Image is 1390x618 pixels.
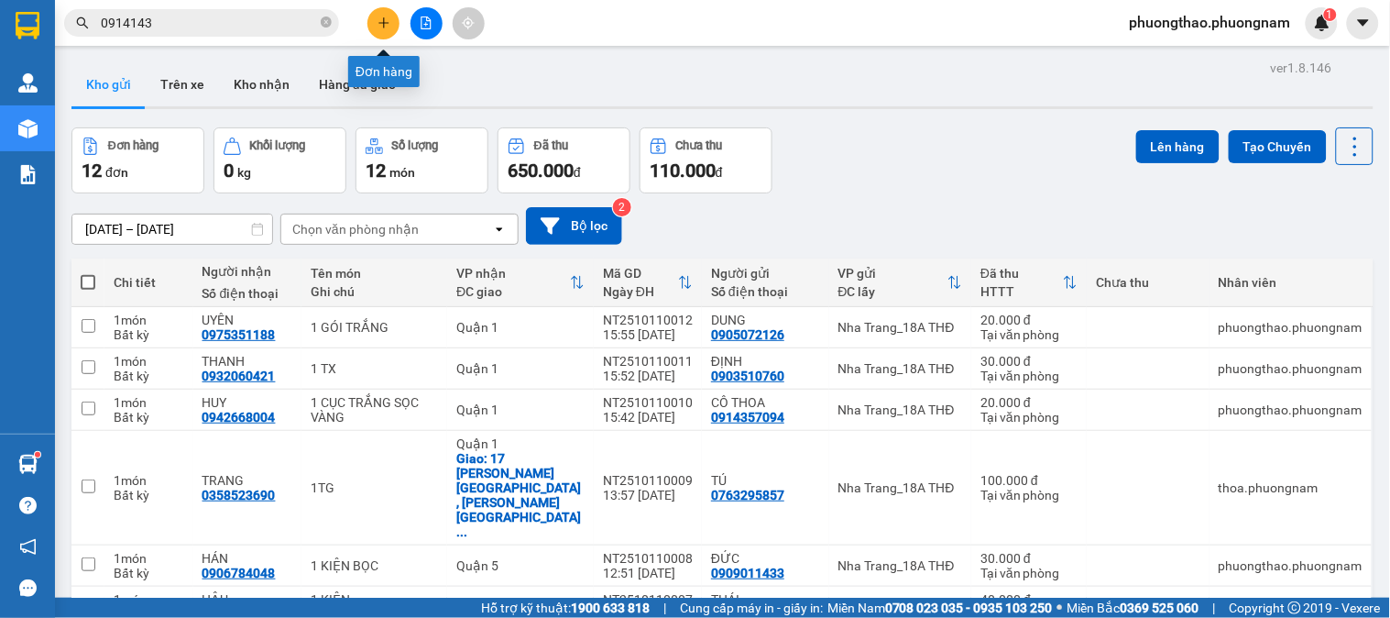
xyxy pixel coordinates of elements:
[23,118,101,237] b: Phương Nam Express
[202,369,276,383] div: 0932060421
[1347,7,1379,39] button: caret-down
[711,369,784,383] div: 0903510760
[650,160,716,182] span: 110.000
[711,473,820,488] div: TÚ
[1324,8,1337,21] sup: 1
[456,451,585,539] div: Giao: 17 SẦM SƠN , PHƯỜNG TÂN SƠN NHẤT QUẬN TÂN BÌNH (GTN 60K)
[1288,601,1301,614] span: copyright
[114,369,184,383] div: Bất kỳ
[18,165,38,184] img: solution-icon
[526,207,622,245] button: Bộ lọc
[367,7,399,39] button: plus
[574,165,581,180] span: đ
[71,62,146,106] button: Kho gửi
[108,139,159,152] div: Đơn hàng
[838,266,947,281] div: VP gửi
[456,266,570,281] div: VP nhận
[1096,275,1200,290] div: Chưa thu
[980,410,1078,425] div: Tại văn phòng
[603,266,678,281] div: Mã GD
[838,480,962,495] div: Nha Trang_18A THĐ
[711,410,784,425] div: 0914357094
[202,264,293,279] div: Người nhận
[114,313,184,327] div: 1 món
[711,266,820,281] div: Người gửi
[980,354,1078,369] div: 30.000 đ
[1057,604,1063,612] span: ⚪️
[18,73,38,93] img: warehouse-icon
[456,558,585,573] div: Quận 5
[711,566,784,580] div: 0909011433
[311,558,438,573] div: 1 KIỆN BỌC
[1067,598,1199,618] span: Miền Bắc
[1121,601,1199,615] strong: 0369 525 060
[603,313,693,327] div: NT2510110012
[311,266,438,281] div: Tên món
[827,598,1053,618] span: Miền Nam
[154,87,252,110] li: (c) 2017
[321,15,332,32] span: close-circle
[202,286,293,301] div: Số điện thoại
[711,354,820,369] div: ĐỊNH
[1327,8,1333,21] span: 1
[492,222,507,237] svg: open
[980,592,1078,607] div: 40.000 đ
[311,320,438,335] div: 1 GÓI TRẮNG
[311,284,438,299] div: Ghi chú
[971,259,1087,307] th: Toggle SortBy
[146,62,219,106] button: Trên xe
[114,395,184,410] div: 1 món
[716,165,723,180] span: đ
[202,551,293,566] div: HÁN
[114,473,184,488] div: 1 món
[980,473,1078,488] div: 100.000 đ
[1219,361,1363,376] div: phuongthao.phuongnam
[82,160,102,182] span: 12
[304,62,410,106] button: Hàng đã giao
[980,313,1078,327] div: 20.000 đ
[603,410,693,425] div: 15:42 [DATE]
[594,259,702,307] th: Toggle SortBy
[603,327,693,342] div: 15:55 [DATE]
[202,473,293,488] div: TRANG
[456,524,467,539] span: ...
[154,70,252,84] b: [DOMAIN_NAME]
[1219,320,1363,335] div: phuongthao.phuongnam
[663,598,666,618] span: |
[114,488,184,502] div: Bất kỳ
[1136,130,1220,163] button: Lên hàng
[453,7,485,39] button: aim
[250,139,306,152] div: Khối lượng
[114,410,184,425] div: Bất kỳ
[603,284,678,299] div: Ngày ĐH
[456,284,570,299] div: ĐC giao
[447,259,594,307] th: Toggle SortBy
[603,566,693,580] div: 12:51 [DATE]
[16,12,39,39] img: logo-vxr
[19,579,37,597] span: message
[202,313,293,327] div: UYÊN
[1219,275,1363,290] div: Nhân viên
[1219,558,1363,573] div: phuongthao.phuongnam
[105,165,128,180] span: đơn
[603,488,693,502] div: 13:57 [DATE]
[114,566,184,580] div: Bất kỳ
[456,403,585,417] div: Quận 1
[199,23,243,67] img: logo.jpg
[603,473,693,488] div: NT2510110009
[534,139,568,152] div: Đã thu
[456,361,585,376] div: Quận 1
[202,327,276,342] div: 0975351188
[980,327,1078,342] div: Tại văn phòng
[711,395,820,410] div: CÔ THOA
[1219,403,1363,417] div: phuongthao.phuongnam
[462,17,475,29] span: aim
[980,551,1078,566] div: 30.000 đ
[640,127,772,193] button: Chưa thu110.000đ
[838,284,947,299] div: ĐC lấy
[1355,15,1372,31] span: caret-down
[202,410,276,425] div: 0942668004
[1314,15,1330,31] img: icon-new-feature
[202,592,293,607] div: HẬU
[603,354,693,369] div: NT2510110011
